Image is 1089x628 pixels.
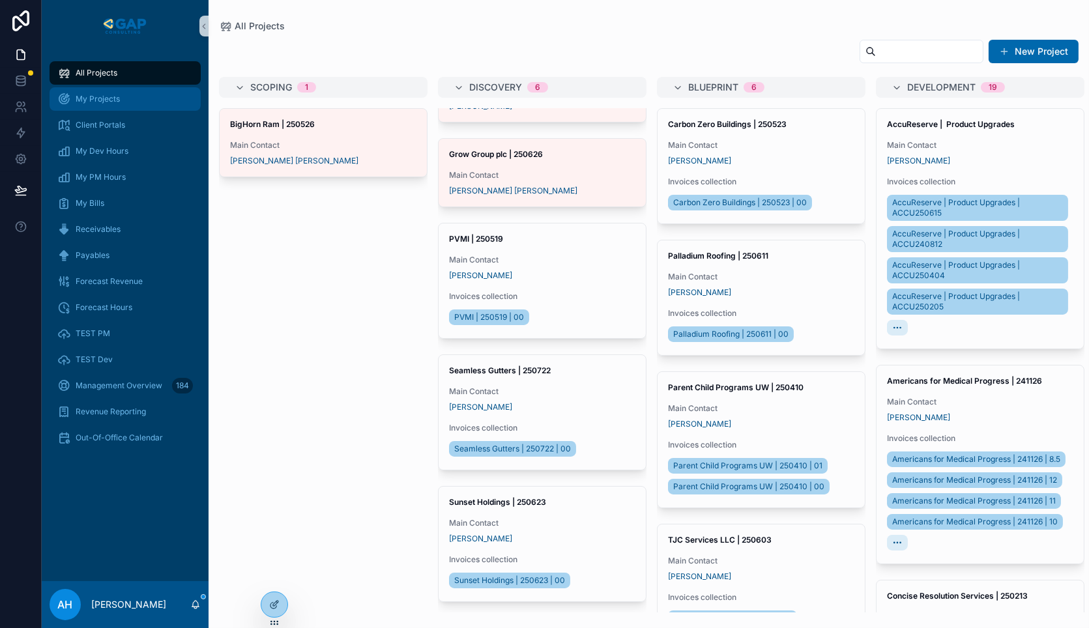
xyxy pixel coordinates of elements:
[76,146,128,156] span: My Dev Hours
[887,472,1062,488] a: Americans for Medical Progress | 241126 | 12
[668,251,768,261] strong: Palladium Roofing | 250611
[50,139,201,163] a: My Dev Hours
[668,571,731,582] a: [PERSON_NAME]
[668,308,854,319] span: Invoices collection
[76,68,117,78] span: All Projects
[887,226,1068,252] a: AccuReserve | Product Upgrades | ACCU240812
[907,81,976,94] span: Development
[449,149,543,159] strong: Grow Group plc | 250626
[673,481,824,492] span: Parent Child Programs UW | 250410 | 00
[887,412,950,423] a: [PERSON_NAME]
[673,197,807,208] span: Carbon Zero Buildings | 250523 | 00
[887,514,1063,530] a: Americans for Medical Progress | 241126 | 10
[50,374,201,397] a: Management Overview184
[668,403,854,414] span: Main Contact
[668,440,854,450] span: Invoices collection
[668,156,731,166] a: [PERSON_NAME]
[76,250,109,261] span: Payables
[449,365,551,375] strong: Seamless Gutters | 250722
[887,156,950,166] a: [PERSON_NAME]
[751,82,757,93] div: 6
[438,354,646,470] a: Seamless Gutters | 250722Main Contact[PERSON_NAME]Invoices collectionSeamless Gutters | 250722 | 00
[449,291,635,302] span: Invoices collection
[438,486,646,602] a: Sunset Holdings | 250623Main Contact[PERSON_NAME]Invoices collectionSunset Holdings | 250623 | 00
[668,287,731,298] span: [PERSON_NAME]
[668,479,830,494] a: Parent Child Programs UW | 250410 | 00
[50,244,201,267] a: Payables
[76,380,162,391] span: Management Overview
[668,119,787,129] strong: Carbon Zero Buildings | 250523
[668,382,804,392] strong: Parent Child Programs UW | 250410
[449,186,577,196] a: [PERSON_NAME] [PERSON_NAME]
[219,108,428,177] a: BigHorn Ram | 250526Main Contact[PERSON_NAME] [PERSON_NAME]
[657,371,865,508] a: Parent Child Programs UW | 250410Main Contact[PERSON_NAME]Invoices collectionParent Child Program...
[454,575,565,586] span: Sunset Holdings | 250623 | 00
[449,554,635,565] span: Invoices collection
[76,172,126,182] span: My PM Hours
[887,591,1028,601] strong: Concise Resolution Services | 250213
[892,229,1063,250] span: AccuReserve | Product Upgrades | ACCU240812
[76,354,113,365] span: TEST Dev
[76,94,120,104] span: My Projects
[50,348,201,371] a: TEST Dev
[876,365,1084,564] a: Americans for Medical Progress | 241126Main Contact[PERSON_NAME]Invoices collectionAmericans for ...
[449,170,635,180] span: Main Contact
[657,108,865,224] a: Carbon Zero Buildings | 250523Main Contact[PERSON_NAME]Invoices collectionCarbon Zero Buildings |...
[449,423,635,433] span: Invoices collection
[50,296,201,319] a: Forecast Hours
[449,497,546,507] strong: Sunset Holdings | 250623
[668,419,731,429] span: [PERSON_NAME]
[50,87,201,111] a: My Projects
[989,40,1079,63] button: New Project
[887,177,1073,187] span: Invoices collection
[449,402,512,412] a: [PERSON_NAME]
[172,378,193,393] div: 184
[449,255,635,265] span: Main Contact
[76,198,104,208] span: My Bills
[449,309,529,325] a: PVMI | 250519 | 00
[50,165,201,189] a: My PM Hours
[50,192,201,215] a: My Bills
[887,376,1042,386] strong: Americans for Medical Progress | 241126
[76,120,125,130] span: Client Portals
[449,534,512,544] a: [PERSON_NAME]
[91,598,166,611] p: [PERSON_NAME]
[989,82,997,93] div: 19
[50,113,201,137] a: Client Portals
[892,517,1058,527] span: Americans for Medical Progress | 241126 | 10
[230,140,416,150] span: Main Contact
[668,177,854,187] span: Invoices collection
[535,82,540,93] div: 6
[887,433,1073,444] span: Invoices collection
[219,20,285,33] a: All Projects
[101,16,149,36] img: App logo
[438,223,646,339] a: PVMI | 250519Main Contact[PERSON_NAME]Invoices collectionPVMI | 250519 | 00
[668,458,828,474] a: Parent Child Programs UW | 250410 | 01
[892,260,1063,281] span: AccuReserve | Product Upgrades | ACCU250404
[668,556,854,566] span: Main Contact
[673,329,789,339] span: Palladium Roofing | 250611 | 00
[668,272,854,282] span: Main Contact
[449,518,635,528] span: Main Contact
[50,322,201,345] a: TEST PM
[50,218,201,241] a: Receivables
[887,289,1068,315] a: AccuReserve | Product Upgrades | ACCU250205
[76,407,146,417] span: Revenue Reporting
[449,270,512,281] span: [PERSON_NAME]
[892,475,1057,485] span: Americans for Medical Progress | 241126 | 12
[449,234,503,244] strong: PVMI | 250519
[454,444,571,454] span: Seamless Gutters | 250722 | 00
[887,451,1066,467] a: Americans for Medical Progress | 241126 | 8.5
[449,386,635,397] span: Main Contact
[454,312,524,322] span: PVMI | 250519 | 00
[449,573,570,588] a: Sunset Holdings | 250623 | 00
[449,441,576,457] a: Seamless Gutters | 250722 | 00
[42,52,209,466] div: scrollable content
[469,81,522,94] span: Discovery
[668,140,854,150] span: Main Contact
